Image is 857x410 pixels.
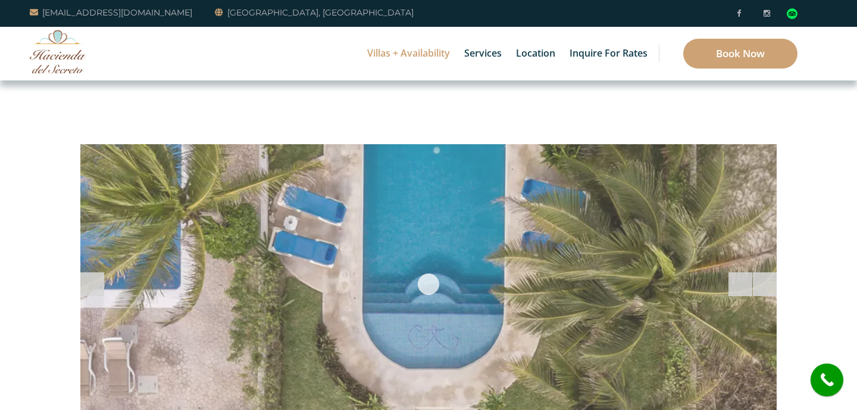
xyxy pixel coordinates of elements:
[30,30,86,73] img: Awesome Logo
[683,39,797,69] a: Book Now
[361,27,456,80] a: Villas + Availability
[215,5,414,20] a: [GEOGRAPHIC_DATA], [GEOGRAPHIC_DATA]
[811,364,843,396] a: call
[30,5,192,20] a: [EMAIL_ADDRESS][DOMAIN_NAME]
[787,8,797,19] div: Read traveler reviews on Tripadvisor
[510,27,561,80] a: Location
[458,27,508,80] a: Services
[814,366,840,393] i: call
[564,27,653,80] a: Inquire for Rates
[787,8,797,19] img: Tripadvisor_logomark.svg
